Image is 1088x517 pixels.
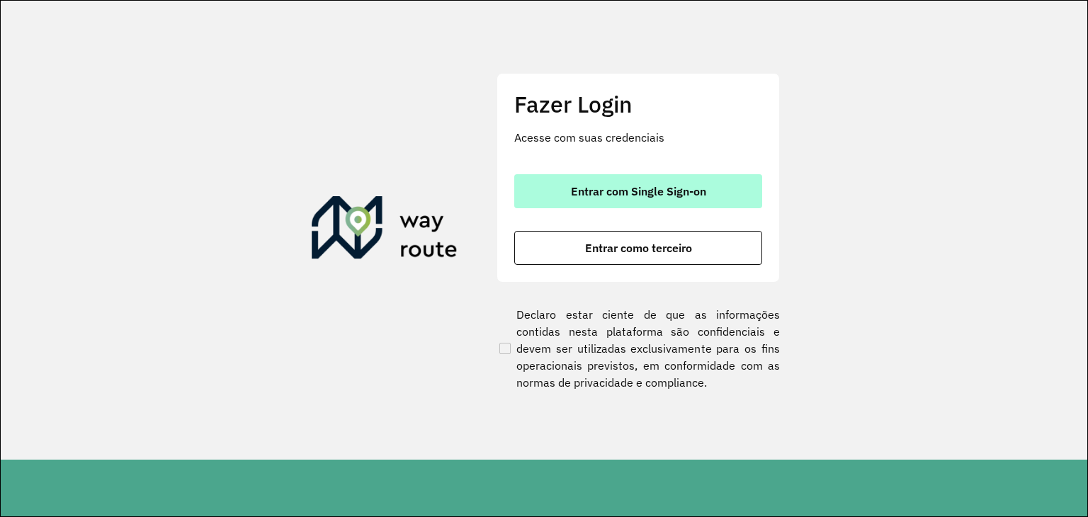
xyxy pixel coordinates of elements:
h2: Fazer Login [514,91,762,118]
button: button [514,174,762,208]
img: Roteirizador AmbevTech [312,196,458,264]
span: Entrar como terceiro [585,242,692,254]
label: Declaro estar ciente de que as informações contidas nesta plataforma são confidenciais e devem se... [497,306,780,391]
button: button [514,231,762,265]
span: Entrar com Single Sign-on [571,186,706,197]
p: Acesse com suas credenciais [514,129,762,146]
